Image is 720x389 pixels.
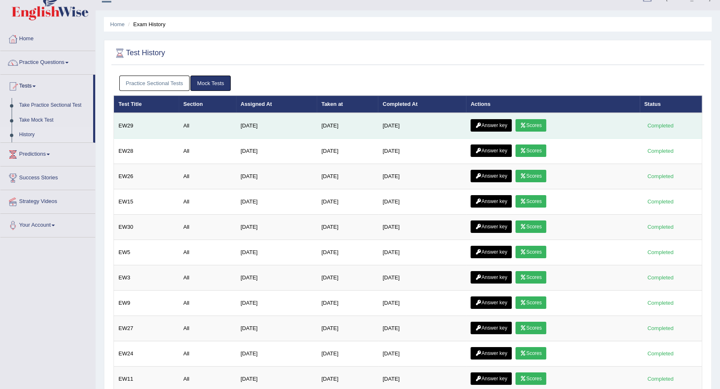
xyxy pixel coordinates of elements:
[236,240,317,265] td: [DATE]
[644,172,677,181] div: Completed
[515,246,546,258] a: Scores
[515,296,546,309] a: Scores
[114,139,179,164] td: EW28
[644,121,677,130] div: Completed
[471,170,512,182] a: Answer key
[378,215,466,240] td: [DATE]
[317,215,378,240] td: [DATE]
[114,316,179,341] td: EW27
[113,47,165,59] h2: Test History
[471,144,512,157] a: Answer key
[114,95,179,113] th: Test Title
[644,273,677,282] div: Completed
[378,291,466,316] td: [DATE]
[515,119,546,132] a: Scores
[378,139,466,164] td: [DATE]
[378,164,466,189] td: [DATE]
[640,95,702,113] th: Status
[644,349,677,358] div: Completed
[179,215,236,240] td: All
[471,347,512,360] a: Answer key
[0,51,95,72] a: Practice Questions
[644,374,677,383] div: Completed
[644,298,677,307] div: Completed
[471,195,512,208] a: Answer key
[378,189,466,215] td: [DATE]
[236,139,317,164] td: [DATE]
[317,164,378,189] td: [DATE]
[378,113,466,139] td: [DATE]
[0,166,95,187] a: Success Stories
[114,215,179,240] td: EW30
[190,76,231,91] a: Mock Tests
[471,271,512,284] a: Answer key
[114,164,179,189] td: EW26
[110,21,125,27] a: Home
[317,189,378,215] td: [DATE]
[471,220,512,233] a: Answer key
[515,220,546,233] a: Scores
[15,98,93,113] a: Take Practice Sectional Test
[644,147,677,155] div: Completed
[236,189,317,215] td: [DATE]
[644,197,677,206] div: Completed
[378,316,466,341] td: [DATE]
[0,214,95,235] a: Your Account
[119,76,190,91] a: Practice Sectional Tests
[317,240,378,265] td: [DATE]
[15,113,93,128] a: Take Mock Test
[644,223,677,231] div: Completed
[0,190,95,211] a: Strategy Videos
[179,265,236,291] td: All
[471,246,512,258] a: Answer key
[515,347,546,360] a: Scores
[179,139,236,164] td: All
[236,316,317,341] td: [DATE]
[515,372,546,385] a: Scores
[317,265,378,291] td: [DATE]
[317,341,378,367] td: [DATE]
[179,316,236,341] td: All
[114,113,179,139] td: EW29
[0,27,95,48] a: Home
[317,113,378,139] td: [DATE]
[114,265,179,291] td: EW3
[466,95,639,113] th: Actions
[114,240,179,265] td: EW5
[471,322,512,334] a: Answer key
[515,322,546,334] a: Scores
[126,20,165,28] li: Exam History
[236,215,317,240] td: [DATE]
[471,119,512,132] a: Answer key
[114,189,179,215] td: EW15
[179,240,236,265] td: All
[317,95,378,113] th: Taken at
[644,324,677,333] div: Completed
[114,341,179,367] td: EW24
[179,189,236,215] td: All
[179,164,236,189] td: All
[179,113,236,139] td: All
[236,113,317,139] td: [DATE]
[378,341,466,367] td: [DATE]
[515,170,546,182] a: Scores
[378,265,466,291] td: [DATE]
[515,144,546,157] a: Scores
[236,265,317,291] td: [DATE]
[471,296,512,309] a: Answer key
[471,372,512,385] a: Answer key
[179,95,236,113] th: Section
[15,127,93,142] a: History
[179,291,236,316] td: All
[515,271,546,284] a: Scores
[515,195,546,208] a: Scores
[378,95,466,113] th: Completed At
[378,240,466,265] td: [DATE]
[317,139,378,164] td: [DATE]
[236,341,317,367] td: [DATE]
[179,341,236,367] td: All
[0,75,93,95] a: Tests
[317,291,378,316] td: [DATE]
[236,291,317,316] td: [DATE]
[236,164,317,189] td: [DATE]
